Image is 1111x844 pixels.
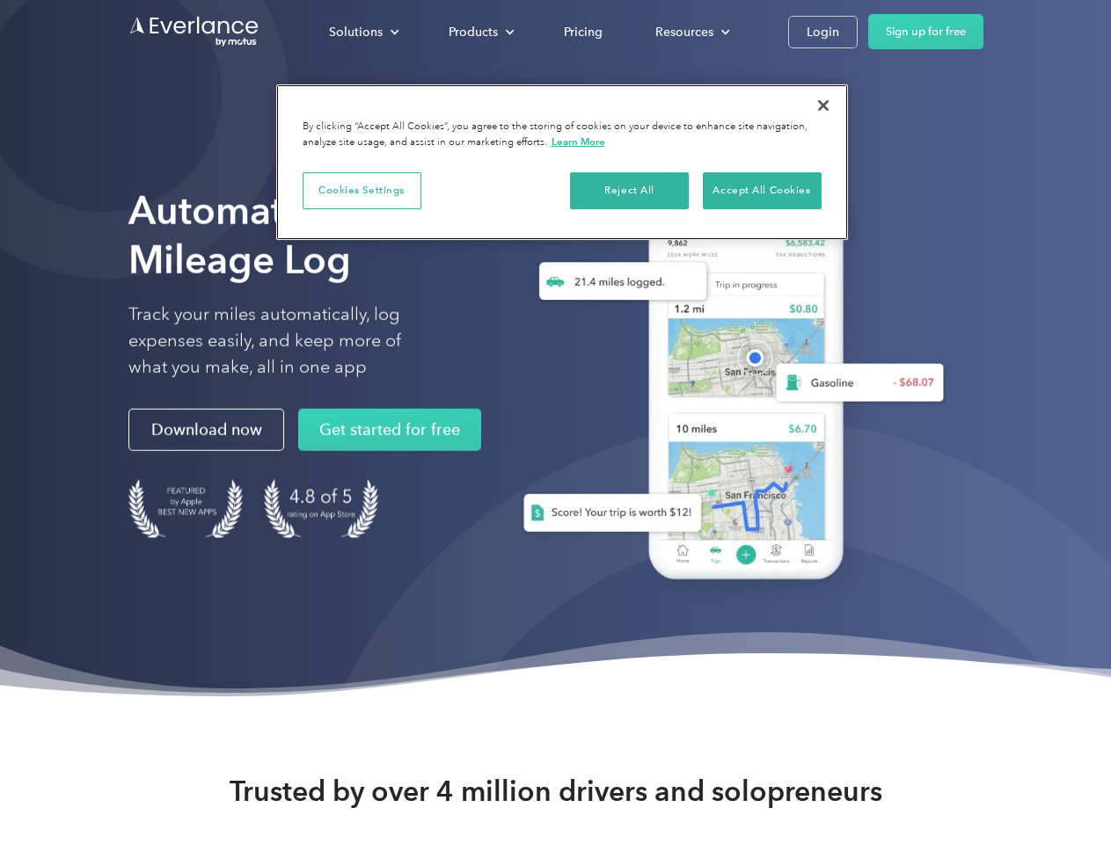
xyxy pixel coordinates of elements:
div: Login [807,21,839,43]
img: Badge for Featured by Apple Best New Apps [128,479,243,538]
div: Solutions [329,21,383,43]
div: Products [449,21,498,43]
img: Everlance, mileage tracker app, expense tracking app [495,167,958,606]
strong: Trusted by over 4 million drivers and solopreneurs [230,774,882,809]
div: Pricing [564,21,603,43]
button: Reject All [570,172,689,209]
button: Accept All Cookies [703,172,822,209]
div: Solutions [311,17,413,47]
div: Privacy [276,84,848,240]
div: Resources [638,17,744,47]
a: Get started for free [298,409,481,451]
a: Go to homepage [128,15,260,48]
a: Login [788,16,858,48]
p: Track your miles automatically, log expenses easily, and keep more of what you make, all in one app [128,302,442,381]
img: 4.9 out of 5 stars on the app store [264,479,378,538]
a: More information about your privacy, opens in a new tab [552,135,605,148]
div: Products [431,17,529,47]
button: Cookies Settings [303,172,421,209]
a: Download now [128,409,284,451]
a: Sign up for free [868,14,983,49]
a: Pricing [546,17,620,47]
div: Resources [655,21,713,43]
button: Close [804,86,843,125]
div: By clicking “Accept All Cookies”, you agree to the storing of cookies on your device to enhance s... [303,120,822,150]
div: Cookie banner [276,84,848,240]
